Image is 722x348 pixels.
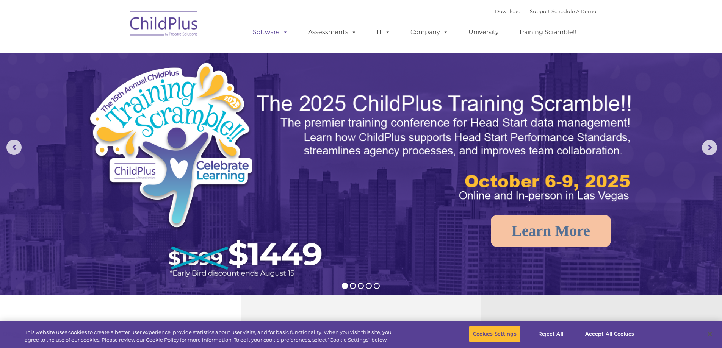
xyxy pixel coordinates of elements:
a: Schedule A Demo [551,8,596,14]
a: University [461,25,506,40]
a: Software [245,25,296,40]
a: Company [403,25,456,40]
font: | [495,8,596,14]
a: Training Scramble!! [511,25,584,40]
div: This website uses cookies to create a better user experience, provide statistics about user visit... [25,329,397,343]
a: Assessments [301,25,364,40]
button: Accept All Cookies [581,326,638,342]
span: Phone number [105,81,138,87]
span: Last name [105,50,128,56]
img: ChildPlus by Procare Solutions [126,6,202,44]
a: IT [369,25,398,40]
a: Support [530,8,550,14]
a: Learn More [491,215,611,247]
a: Download [495,8,521,14]
button: Reject All [527,326,575,342]
button: Cookies Settings [469,326,521,342]
button: Close [702,326,718,342]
